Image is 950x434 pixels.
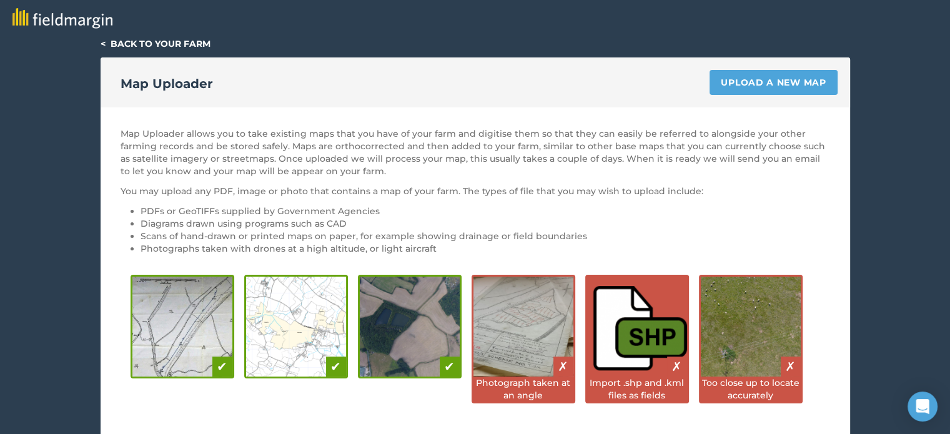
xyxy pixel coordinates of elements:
div: Open Intercom Messenger [908,392,938,422]
div: ✔ [212,357,232,377]
div: ✗ [781,357,801,377]
p: You may upload any PDF, image or photo that contains a map of your farm. The types of file that y... [121,185,830,197]
div: ✔ [326,357,346,377]
li: Photographs taken with drones at a high altitude, or light aircraft [141,242,830,255]
img: Photos taken at an angle are bad [473,277,573,377]
a: Upload a new map [710,70,837,95]
img: Close up images are bad [701,277,801,377]
div: ✔ [440,357,460,377]
img: Shapefiles are bad [587,277,687,377]
img: Hand-drawn diagram is good [132,277,232,377]
li: PDFs or GeoTIFFs supplied by Government Agencies [141,205,830,217]
img: Drone photography is good [360,277,460,377]
li: Diagrams drawn using programs such as CAD [141,217,830,230]
img: Digital diagram is good [246,277,346,377]
div: Too close up to locate accurately [701,377,801,402]
div: ✗ [553,357,573,377]
a: < Back to your farm [101,38,210,49]
p: Map Uploader allows you to take existing maps that you have of your farm and digitise them so tha... [121,127,830,177]
img: fieldmargin logo [12,8,112,29]
li: Scans of hand-drawn or printed maps on paper, for example showing drainage or field boundaries [141,230,830,242]
div: Import .shp and .kml files as fields [587,377,687,402]
div: ✗ [667,357,687,377]
h2: Map Uploader [121,75,213,92]
div: Photograph taken at an angle [473,377,573,402]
